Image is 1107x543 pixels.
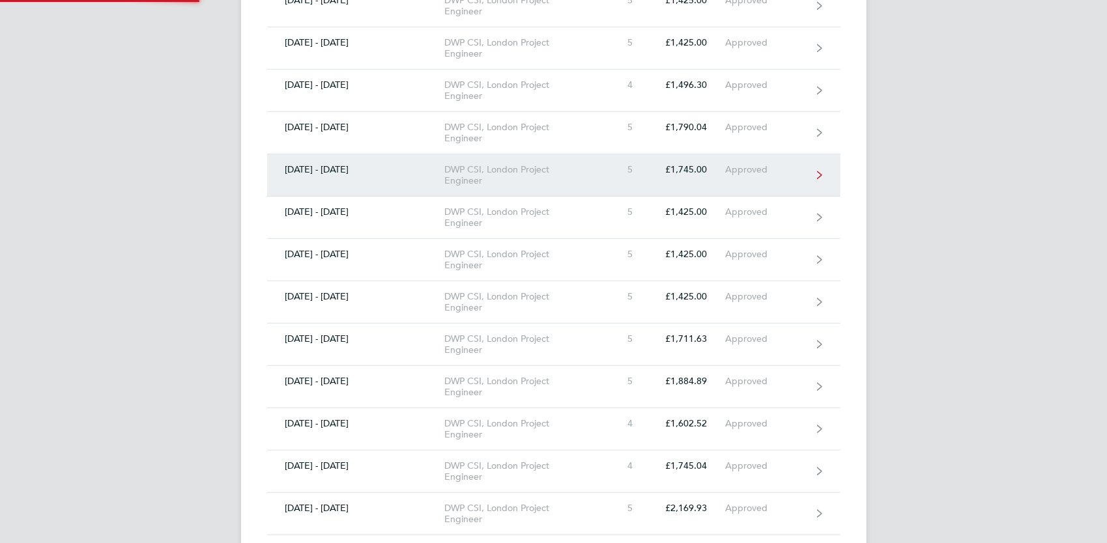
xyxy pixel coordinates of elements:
[267,112,841,154] a: [DATE] - [DATE]DWP CSI, London Project Engineer5£1,790.04Approved
[725,291,805,302] div: Approved
[267,408,841,451] a: [DATE] - [DATE]DWP CSI, London Project Engineer4£1,602.52Approved
[444,418,594,440] div: DWP CSI, London Project Engineer
[267,291,445,302] div: [DATE] - [DATE]
[651,164,725,175] div: £1,745.00
[725,333,805,344] div: Approved
[725,503,805,514] div: Approved
[444,164,594,186] div: DWP CSI, London Project Engineer
[267,376,445,387] div: [DATE] - [DATE]
[594,79,651,90] div: 4
[725,122,805,133] div: Approved
[651,249,725,260] div: £1,425.00
[594,418,651,429] div: 4
[267,27,841,70] a: [DATE] - [DATE]DWP CSI, London Project Engineer5£1,425.00Approved
[725,460,805,471] div: Approved
[725,249,805,260] div: Approved
[651,79,725,90] div: £1,496.30
[594,376,651,387] div: 5
[444,249,594,271] div: DWP CSI, London Project Engineer
[725,206,805,217] div: Approved
[444,376,594,398] div: DWP CSI, London Project Engineer
[267,493,841,535] a: [DATE] - [DATE]DWP CSI, London Project Engineer5£2,169.93Approved
[444,122,594,144] div: DWP CSI, London Project Engineer
[725,79,805,90] div: Approved
[267,460,445,471] div: [DATE] - [DATE]
[594,206,651,217] div: 5
[267,239,841,281] a: [DATE] - [DATE]DWP CSI, London Project Engineer5£1,425.00Approved
[594,291,651,302] div: 5
[267,122,445,133] div: [DATE] - [DATE]
[444,37,594,59] div: DWP CSI, London Project Engineer
[267,249,445,260] div: [DATE] - [DATE]
[444,291,594,313] div: DWP CSI, London Project Engineer
[725,418,805,429] div: Approved
[651,333,725,344] div: £1,711.63
[594,503,651,514] div: 5
[267,324,841,366] a: [DATE] - [DATE]DWP CSI, London Project Engineer5£1,711.63Approved
[725,164,805,175] div: Approved
[267,70,841,112] a: [DATE] - [DATE]DWP CSI, London Project Engineer4£1,496.30Approved
[267,503,445,514] div: [DATE] - [DATE]
[444,333,594,355] div: DWP CSI, London Project Engineer
[267,333,445,344] div: [DATE] - [DATE]
[651,206,725,217] div: £1,425.00
[651,37,725,48] div: £1,425.00
[267,281,841,324] a: [DATE] - [DATE]DWP CSI, London Project Engineer5£1,425.00Approved
[725,37,805,48] div: Approved
[267,206,445,217] div: [DATE] - [DATE]
[267,418,445,429] div: [DATE] - [DATE]
[594,460,651,471] div: 4
[725,376,805,387] div: Approved
[594,37,651,48] div: 5
[594,333,651,344] div: 5
[267,79,445,90] div: [DATE] - [DATE]
[444,503,594,525] div: DWP CSI, London Project Engineer
[444,79,594,102] div: DWP CSI, London Project Engineer
[594,164,651,175] div: 5
[651,503,725,514] div: £2,169.93
[651,122,725,133] div: £1,790.04
[651,376,725,387] div: £1,884.89
[651,418,725,429] div: £1,602.52
[267,366,841,408] a: [DATE] - [DATE]DWP CSI, London Project Engineer5£1,884.89Approved
[594,122,651,133] div: 5
[267,451,841,493] a: [DATE] - [DATE]DWP CSI, London Project Engineer4£1,745.04Approved
[651,460,725,471] div: £1,745.04
[444,460,594,482] div: DWP CSI, London Project Engineer
[267,197,841,239] a: [DATE] - [DATE]DWP CSI, London Project Engineer5£1,425.00Approved
[444,206,594,229] div: DWP CSI, London Project Engineer
[267,164,445,175] div: [DATE] - [DATE]
[267,154,841,197] a: [DATE] - [DATE]DWP CSI, London Project Engineer5£1,745.00Approved
[651,291,725,302] div: £1,425.00
[267,37,445,48] div: [DATE] - [DATE]
[594,249,651,260] div: 5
